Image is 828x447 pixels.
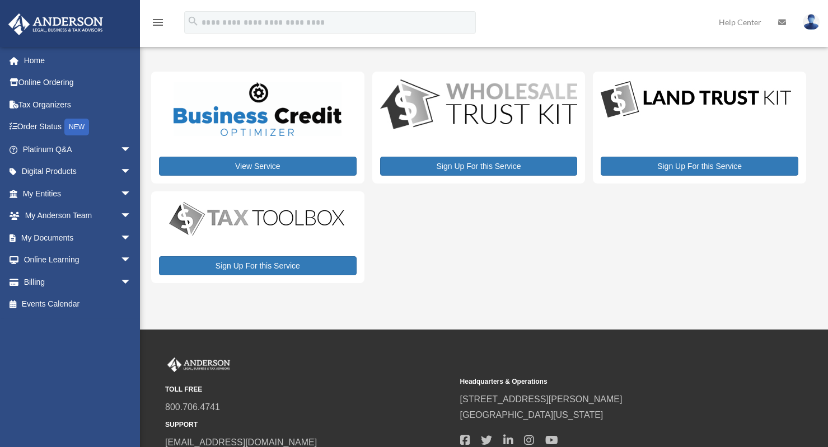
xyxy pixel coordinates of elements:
[151,20,165,29] a: menu
[8,138,148,161] a: Platinum Q&Aarrow_drop_down
[120,249,143,272] span: arrow_drop_down
[165,384,452,396] small: TOLL FREE
[460,394,623,404] a: [STREET_ADDRESS][PERSON_NAME]
[159,199,355,238] img: taxtoolbox_new-1.webp
[803,14,820,30] img: User Pic
[165,419,452,431] small: SUPPORT
[8,182,148,205] a: My Entitiesarrow_drop_down
[8,72,148,94] a: Online Ordering
[380,157,578,176] a: Sign Up For this Service
[8,205,148,227] a: My Anderson Teamarrow_drop_down
[8,93,148,116] a: Tax Organizers
[64,119,89,135] div: NEW
[187,15,199,27] i: search
[601,79,791,120] img: LandTrust_lgo-1.jpg
[5,13,106,35] img: Anderson Advisors Platinum Portal
[120,205,143,228] span: arrow_drop_down
[380,79,578,131] img: WS-Trust-Kit-lgo-1.jpg
[165,437,317,447] a: [EMAIL_ADDRESS][DOMAIN_NAME]
[8,227,148,249] a: My Documentsarrow_drop_down
[460,376,747,388] small: Headquarters & Operations
[8,49,148,72] a: Home
[159,157,357,176] a: View Service
[151,16,165,29] i: menu
[460,410,604,420] a: [GEOGRAPHIC_DATA][US_STATE]
[120,271,143,294] span: arrow_drop_down
[120,161,143,183] span: arrow_drop_down
[8,161,143,183] a: Digital Productsarrow_drop_down
[165,357,232,372] img: Anderson Advisors Platinum Portal
[601,157,798,176] a: Sign Up For this Service
[8,116,148,139] a: Order StatusNEW
[8,293,148,316] a: Events Calendar
[165,402,220,412] a: 800.706.4741
[120,227,143,250] span: arrow_drop_down
[120,138,143,161] span: arrow_drop_down
[8,271,148,293] a: Billingarrow_drop_down
[120,182,143,205] span: arrow_drop_down
[159,256,357,275] a: Sign Up For this Service
[8,249,148,271] a: Online Learningarrow_drop_down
